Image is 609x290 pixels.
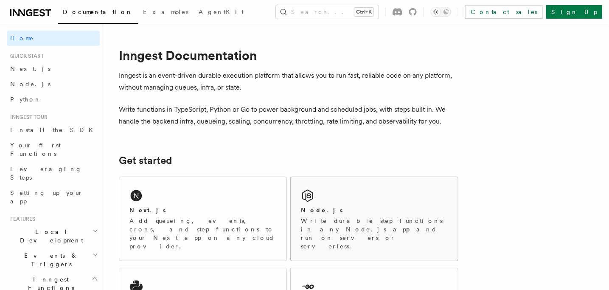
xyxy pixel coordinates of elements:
a: Get started [119,155,172,166]
button: Search...Ctrl+K [276,5,379,19]
span: Local Development [7,228,93,245]
button: Events & Triggers [7,248,100,272]
h2: Next.js [129,206,166,214]
span: Your first Functions [10,142,61,157]
p: Write durable step functions in any Node.js app and run on servers or serverless. [301,217,448,251]
button: Toggle dark mode [431,7,451,17]
span: Setting up your app [10,189,83,205]
a: Home [7,31,100,46]
h2: Node.js [301,206,343,214]
a: Leveraging Steps [7,161,100,185]
a: Contact sales [465,5,543,19]
span: Examples [143,8,188,15]
a: Node.jsWrite durable step functions in any Node.js app and run on servers or serverless. [290,177,458,261]
span: Inngest tour [7,114,48,121]
span: Python [10,96,41,103]
span: Leveraging Steps [10,166,82,181]
p: Inngest is an event-driven durable execution platform that allows you to run fast, reliable code ... [119,70,458,93]
span: AgentKit [199,8,244,15]
a: Documentation [58,3,138,24]
a: Next.jsAdd queueing, events, crons, and step functions to your Next app on any cloud provider. [119,177,287,261]
a: Your first Functions [7,138,100,161]
a: Examples [138,3,194,23]
a: Sign Up [546,5,602,19]
span: Install the SDK [10,127,98,133]
a: Next.js [7,61,100,76]
p: Write functions in TypeScript, Python or Go to power background and scheduled jobs, with steps bu... [119,104,458,127]
span: Home [10,34,34,42]
span: Documentation [63,8,133,15]
kbd: Ctrl+K [354,8,373,16]
p: Add queueing, events, crons, and step functions to your Next app on any cloud provider. [129,217,276,251]
a: Install the SDK [7,122,100,138]
a: Python [7,92,100,107]
a: Setting up your app [7,185,100,209]
h1: Inngest Documentation [119,48,458,63]
span: Node.js [10,81,51,87]
span: Next.js [10,65,51,72]
a: Node.js [7,76,100,92]
span: Events & Triggers [7,251,93,268]
button: Local Development [7,224,100,248]
a: AgentKit [194,3,249,23]
span: Quick start [7,53,44,59]
span: Features [7,216,35,222]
